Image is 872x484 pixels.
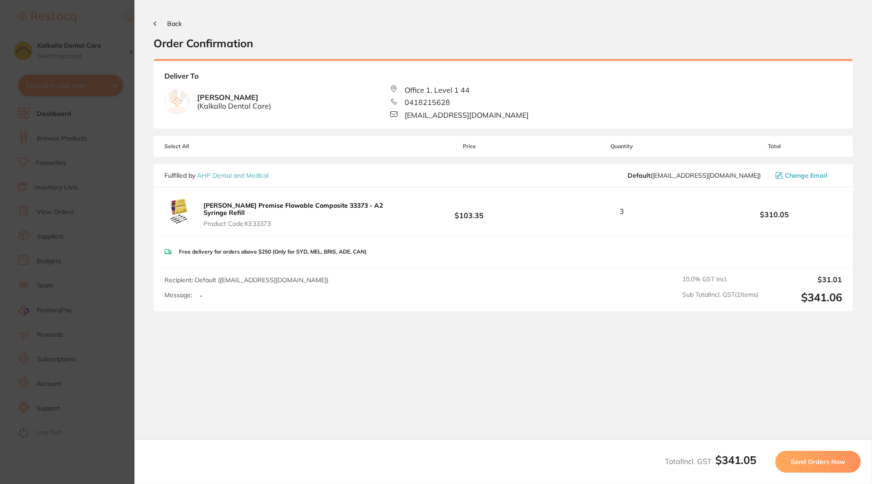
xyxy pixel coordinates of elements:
span: Recipient: Default ( [EMAIL_ADDRESS][DOMAIN_NAME] ) [164,276,328,284]
span: Quantity [537,143,707,150]
p: Free delivery for orders above $250 (Only for SYD, MEL, BRIS, ADE, CAN) [179,249,367,255]
span: Change Email [785,172,827,179]
label: Message: [164,291,192,299]
span: Back [167,20,182,28]
button: [PERSON_NAME] Premise Flowable Composite 33373 - A2 Syringe Refill Product Code:KE33373 [201,201,401,228]
b: $103.35 [401,203,537,220]
b: Default [628,171,650,180]
span: Total [707,143,842,150]
span: 0418215628 [405,98,450,106]
b: [PERSON_NAME] Premise Flowable Composite 33373 - A2 Syringe Refill [203,201,383,217]
span: Total Incl. GST [665,457,756,466]
span: 10.0 % GST Incl. [682,275,758,284]
img: empty.jpg [165,90,189,114]
span: Price [401,143,537,150]
span: orders@ahpdentalmedical.com.au [628,172,761,179]
button: Send Orders Now [775,451,861,473]
span: Sub Total Incl. GST ( 1 Items) [682,291,758,304]
b: [PERSON_NAME] [197,93,271,110]
b: $341.05 [715,453,756,467]
span: [EMAIL_ADDRESS][DOMAIN_NAME] [405,111,529,119]
output: $341.06 [766,291,842,304]
h2: Order Confirmation [154,36,853,50]
span: 3 [619,207,624,215]
span: Product Code: KE33373 [203,220,399,227]
img: bTczbXJjbg [164,197,193,226]
button: Back [154,20,182,27]
button: Change Email [773,171,842,180]
span: Send Orders Now [791,458,845,466]
b: Deliver To [164,72,842,85]
a: AHP Dental and Medical [197,171,268,180]
span: Office 1, Level 1 44 [405,86,470,94]
b: $310.05 [707,210,842,219]
span: ( Kalkallo Dental Care ) [197,102,271,110]
output: $31.01 [766,275,842,284]
p: - [199,291,203,299]
span: Select All [164,143,255,150]
p: Fulfilled by [164,172,268,179]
